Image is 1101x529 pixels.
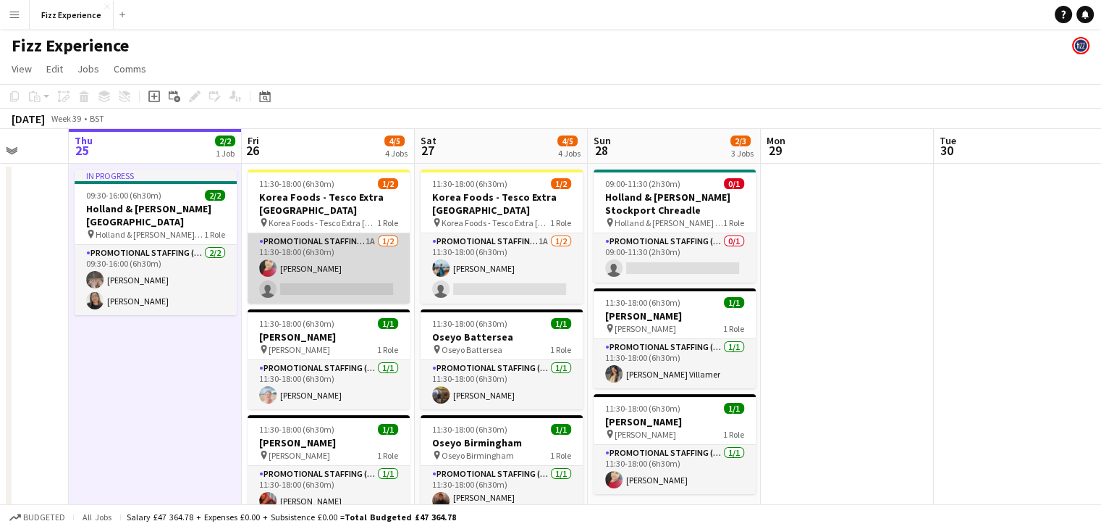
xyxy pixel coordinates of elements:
[378,318,398,329] span: 1/1
[605,297,680,308] span: 11:30-18:00 (6h30m)
[615,217,723,228] span: Holland & [PERSON_NAME] Stockport Cheadle
[432,178,507,189] span: 11:30-18:00 (6h30m)
[205,190,225,201] span: 2/2
[48,113,84,124] span: Week 39
[378,424,398,435] span: 1/1
[442,450,514,461] span: Oseyo Birmingham
[108,59,152,78] a: Comms
[245,142,259,159] span: 26
[75,170,237,315] app-job-card: In progress09:30-16:00 (6h30m)2/2Holland & [PERSON_NAME][GEOGRAPHIC_DATA] Holland & [PERSON_NAME]...
[551,178,571,189] span: 1/2
[7,509,67,525] button: Budgeted
[591,142,611,159] span: 28
[605,178,680,189] span: 09:00-11:30 (2h30m)
[551,318,571,329] span: 1/1
[594,191,756,217] h3: Holland & [PERSON_NAME] Stockport Chreadle
[594,233,756,283] app-card-role: Promotional Staffing (Brand Ambassadors)0/109:00-11:30 (2h30m)
[605,403,680,414] span: 11:30-18:00 (6h30m)
[96,229,204,240] span: Holland & [PERSON_NAME][GEOGRAPHIC_DATA]
[248,466,410,515] app-card-role: Promotional Staffing (Brand Ambassadors)1/111:30-18:00 (6h30m)[PERSON_NAME]
[421,436,583,449] h3: Oseyo Birmingham
[345,512,456,522] span: Total Budgeted £47 364.78
[615,323,676,334] span: [PERSON_NAME]
[75,245,237,315] app-card-role: Promotional Staffing (Brand Ambassadors)2/209:30-16:00 (6h30m)[PERSON_NAME][PERSON_NAME]
[75,202,237,228] h3: Holland & [PERSON_NAME][GEOGRAPHIC_DATA]
[724,178,744,189] span: 0/1
[723,429,744,440] span: 1 Role
[421,233,583,304] app-card-role: Promotional Staffing (Brand Ambassadors)1A1/211:30-18:00 (6h30m)[PERSON_NAME]
[594,394,756,494] app-job-card: 11:30-18:00 (6h30m)1/1[PERSON_NAME] [PERSON_NAME]1 RolePromotional Staffing (Brand Ambassadors)1/...
[248,191,410,217] h3: Korea Foods - Tesco Extra [GEOGRAPHIC_DATA]
[248,170,410,304] app-job-card: 11:30-18:00 (6h30m)1/2Korea Foods - Tesco Extra [GEOGRAPHIC_DATA] Korea Foods - Tesco Extra [GEOG...
[269,217,377,228] span: Korea Foods - Tesco Extra [GEOGRAPHIC_DATA]
[248,330,410,343] h3: [PERSON_NAME]
[377,344,398,355] span: 1 Role
[550,344,571,355] span: 1 Role
[90,113,104,124] div: BST
[248,360,410,409] app-card-role: Promotional Staffing (Brand Ambassadors)1/111:30-18:00 (6h30m)[PERSON_NAME]
[421,330,583,343] h3: Oseyo Battersea
[377,450,398,461] span: 1 Role
[12,35,129,57] h1: Fizz Experience
[723,217,744,228] span: 1 Role
[764,142,785,159] span: 29
[80,512,114,522] span: All jobs
[421,415,583,520] app-job-card: 11:30-18:00 (6h30m)1/1Oseyo Birmingham Oseyo Birmingham1 RolePromotional Staffing (Brand Ambassad...
[421,309,583,409] app-job-card: 11:30-18:00 (6h30m)1/1Oseyo Battersea Oseyo Battersea1 RolePromotional Staffing (Brand Ambassador...
[594,415,756,428] h3: [PERSON_NAME]
[114,62,146,75] span: Comms
[23,512,65,522] span: Budgeted
[723,323,744,334] span: 1 Role
[248,436,410,449] h3: [PERSON_NAME]
[248,309,410,409] app-job-card: 11:30-18:00 (6h30m)1/1[PERSON_NAME] [PERSON_NAME]1 RolePromotional Staffing (Brand Ambassadors)1/...
[248,134,259,147] span: Fri
[724,297,744,308] span: 1/1
[6,59,38,78] a: View
[385,148,408,159] div: 4 Jobs
[724,403,744,414] span: 1/1
[248,415,410,515] app-job-card: 11:30-18:00 (6h30m)1/1[PERSON_NAME] [PERSON_NAME]1 RolePromotional Staffing (Brand Ambassadors)1/...
[731,148,754,159] div: 3 Jobs
[615,429,676,440] span: [PERSON_NAME]
[215,136,235,146] span: 2/2
[204,229,225,240] span: 1 Role
[418,142,436,159] span: 27
[216,148,235,159] div: 1 Job
[442,217,550,228] span: Korea Foods - Tesco Extra [GEOGRAPHIC_DATA]
[12,62,32,75] span: View
[421,191,583,217] h3: Korea Foods - Tesco Extra [GEOGRAPHIC_DATA]
[594,288,756,388] app-job-card: 11:30-18:00 (6h30m)1/1[PERSON_NAME] [PERSON_NAME]1 RolePromotional Staffing (Brand Ambassadors)1/...
[421,170,583,304] app-job-card: 11:30-18:00 (6h30m)1/2Korea Foods - Tesco Extra [GEOGRAPHIC_DATA] Korea Foods - Tesco Extra [GEOG...
[442,344,502,355] span: Oseyo Battersea
[551,424,571,435] span: 1/1
[127,512,456,522] div: Salary £47 364.78 + Expenses £0.00 + Subsistence £0.00 =
[594,170,756,283] app-job-card: 09:00-11:30 (2h30m)0/1Holland & [PERSON_NAME] Stockport Chreadle Holland & [PERSON_NAME] Stockpor...
[594,445,756,494] app-card-role: Promotional Staffing (Brand Ambassadors)1/111:30-18:00 (6h30m)[PERSON_NAME]
[269,344,330,355] span: [PERSON_NAME]
[421,466,583,520] app-card-role: Promotional Staffing (Brand Ambassadors)1/111:30-18:00 (6h30m)[PERSON_NAME] [PERSON_NAME]
[269,450,330,461] span: [PERSON_NAME]
[550,450,571,461] span: 1 Role
[248,233,410,304] app-card-role: Promotional Staffing (Brand Ambassadors)1A1/211:30-18:00 (6h30m)[PERSON_NAME]
[75,134,93,147] span: Thu
[41,59,69,78] a: Edit
[259,318,334,329] span: 11:30-18:00 (6h30m)
[550,217,571,228] span: 1 Role
[940,134,956,147] span: Tue
[432,318,507,329] span: 11:30-18:00 (6h30m)
[72,142,93,159] span: 25
[86,190,161,201] span: 09:30-16:00 (6h30m)
[767,134,785,147] span: Mon
[30,1,114,29] button: Fizz Experience
[77,62,99,75] span: Jobs
[259,424,334,435] span: 11:30-18:00 (6h30m)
